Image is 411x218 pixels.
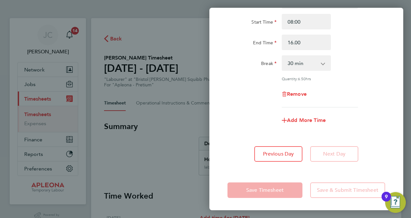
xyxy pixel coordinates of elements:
[254,146,302,162] button: Previous Day
[385,197,388,205] div: 9
[261,60,277,68] label: Break
[287,117,326,123] span: Add More Time
[298,76,306,81] span: 6.50
[263,151,294,157] span: Previous Day
[282,118,326,123] button: Add More Time
[282,35,331,50] input: E.g. 18:00
[282,76,358,81] div: Quantity: hrs
[251,19,277,27] label: Start Time
[287,91,307,97] span: Remove
[282,92,307,97] button: Remove
[282,14,331,29] input: E.g. 08:00
[253,40,277,48] label: End Time
[385,192,406,213] button: Open Resource Center, 9 new notifications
